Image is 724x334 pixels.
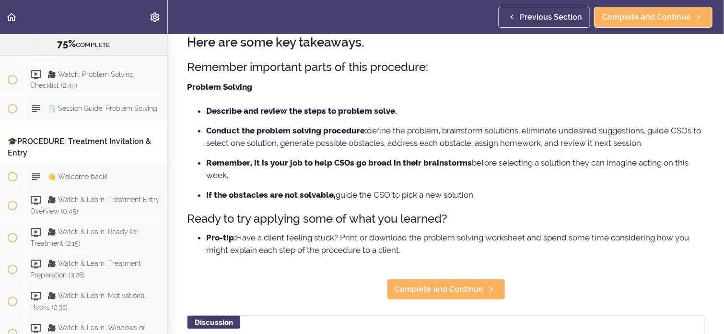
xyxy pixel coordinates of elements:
[206,233,236,242] strong: Pro-tip:
[187,316,240,329] div: Discussion
[520,12,582,23] span: Previous Section
[206,126,367,135] strong: Conduct the problem solving procedure:
[206,189,705,201] li: guide the CSO to pick a new solution.
[594,7,712,28] a: Complete and Continue
[58,38,76,49] span: 75%
[498,7,590,28] a: Previous Section
[47,172,107,180] span: 👋 Welcome back!
[206,190,336,200] strong: If the obstacles are not solvable,
[206,124,705,149] li: define the problem, brainstorm solutions, eliminate undesired suggestions, guide CSOs to select o...
[206,231,705,256] li: Have a client feeling stuck? Print or download the problem solving worksheet and spend some time ...
[187,82,252,92] strong: Problem Solving
[187,211,705,227] h3: Ready to try applying some of what you learned?
[187,59,705,75] h3: Remember important parts of this procedure:
[30,196,160,215] span: 🎥 Watch & Learn: Treatment Entry Overview (0:45)
[149,12,161,23] svg: Settings Menu
[6,12,17,23] svg: Back to course curriculum
[206,158,472,167] strong: Remember, it is your job to help CSOs go broad in their brainstorms
[187,36,705,49] h2: Here are some key takeaways.
[30,70,134,89] span: 🎥 Watch: Problem Solving Checklist (2:44)
[206,106,397,116] strong: Describe and review the steps to problem solve.
[47,104,157,112] span: 🗒️ Session Guide: Problem Solving
[12,38,155,50] div: COMPLETE
[30,260,141,279] span: 🎥 Watch & Learn: Treatment Preparation (3:28)
[30,228,139,247] span: 🎥 Watch & Learn: Ready for Treatment (2:15)
[395,284,484,295] span: Complete and Continue
[602,12,691,23] span: Complete and Continue
[206,156,705,181] li: before selecting a solution they can imagine acting on this week.
[30,292,146,311] span: 🎥 Watch & Learn: Motivational Hooks (2:32)
[387,279,505,300] a: Complete and Continue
